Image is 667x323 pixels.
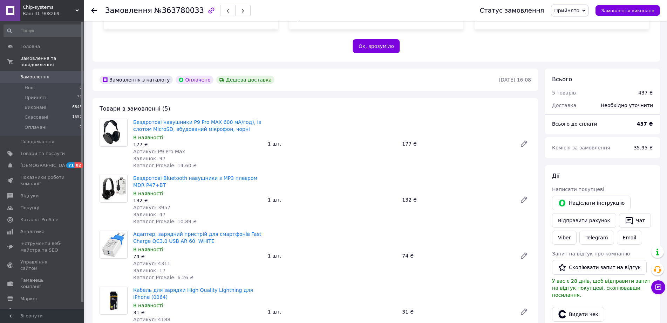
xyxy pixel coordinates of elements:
button: Видати чек [552,307,604,322]
span: Товари та послуги [20,150,65,157]
a: Бездротові навушники P9 Pro MAX 600 мА/год), із слотом MicroSD, вбудований мікрофон, чорні [133,119,261,132]
span: №363780033 [154,6,204,15]
span: В наявності [133,191,163,196]
div: 132 ₴ [399,195,514,205]
span: Каталог ProSale [20,217,58,223]
a: Редагувати [517,193,531,207]
div: 177 ₴ [133,141,262,148]
span: Доставка [552,103,576,108]
span: 71 [67,162,75,168]
span: 0 [80,85,82,91]
span: Замовлення [105,6,152,15]
span: Запит на відгук про компанію [552,251,630,257]
button: Надіслати інструкцію [552,196,631,210]
span: Сhip-systems [23,4,75,10]
span: В наявності [133,247,163,252]
span: Налаштування [20,308,56,314]
span: Прийнято [554,8,579,13]
span: Замовлення та повідомлення [20,55,84,68]
span: Артикул: 4188 [133,317,170,322]
span: 35.95 ₴ [634,145,653,150]
div: Повернутися назад [91,7,97,14]
span: 31 [77,94,82,101]
div: 1 шт. [265,139,400,149]
span: Каталог ProSale: 10.89 ₴ [133,219,197,224]
span: 6843 [72,104,82,111]
span: Комісія за замовлення [552,145,610,150]
a: Редагувати [517,249,531,263]
div: Замовлення з каталогу [100,76,173,84]
div: 1 шт. [265,307,400,317]
button: Ок, зрозуміло [353,39,400,53]
span: Скасовані [25,114,48,120]
div: Оплачено [176,76,213,84]
span: Нові [25,85,35,91]
span: Покупці [20,205,39,211]
div: Ваш ID: 908269 [23,10,84,17]
a: Редагувати [517,137,531,151]
a: Адаптер, зарядний пристрій для смартфонів Fast Charge QC3.0 USB AR 60 WHITE [133,231,261,244]
span: Написати покупцеві [552,187,604,192]
span: Замовлення [20,74,49,80]
div: 31 ₴ [133,309,262,316]
span: 82 [75,162,83,168]
span: Повідомлення [20,139,54,145]
a: Кабель для зарядки High Quality Lightning для iPhone (0064) [133,287,253,300]
span: Артикул: P9 Pro Max [133,149,185,154]
span: У вас є 28 днів, щоб відправити запит на відгук покупцеві, скопіювавши посилання. [552,278,651,298]
div: 177 ₴ [399,139,514,149]
span: Каталог ProSale: 14.60 ₴ [133,163,197,168]
span: Залишок: 47 [133,212,165,217]
div: 132 ₴ [133,197,262,204]
time: [DATE] 16:08 [499,77,531,83]
button: Скопіювати запит на відгук [552,260,647,275]
img: Бездротові Bluetooth навушники з MP3 плеєром MDR P47+BT [100,177,127,200]
div: 31 ₴ [399,307,514,317]
img: Кабель для зарядки High Quality Lightning для iPhone (0064) [101,287,126,314]
div: Статус замовлення [480,7,544,14]
span: Маркет [20,296,38,302]
span: Всього [552,76,572,83]
input: Пошук [4,24,83,37]
button: Замовлення виконано [595,5,660,16]
a: Telegram [579,231,614,245]
img: Адаптер, зарядний пристрій для смартфонів Fast Charge QC3.0 USB AR 60 WHITE [100,231,127,258]
span: Головна [20,43,40,50]
div: 1 шт. [265,195,400,205]
span: Залишок: 97 [133,156,165,161]
span: Всього до сплати [552,121,597,127]
span: 5 товарів [552,90,576,96]
span: 0 [80,124,82,131]
span: Оплачені [25,124,47,131]
img: Бездротові навушники P9 Pro MAX 600 мА/год), із слотом MicroSD, вбудований мікрофон, чорні [101,119,127,146]
span: Відгуки [20,193,39,199]
span: В наявності [133,135,163,140]
span: Артикул: 3957 [133,205,170,210]
span: Залишок: 17 [133,268,165,273]
span: Замовлення виконано [601,8,654,13]
span: Інструменти веб-майстра та SEO [20,240,65,253]
button: Чат [619,213,651,228]
span: Артикул: 4311 [133,261,170,266]
a: Бездротові Bluetooth навушники з MP3 плеєром MDR P47+BT [133,175,257,188]
div: Необхідно уточнити [597,98,657,113]
span: Дії [552,173,559,179]
span: Виконані [25,104,46,111]
span: Прийняті [25,94,46,101]
span: Аналітика [20,229,45,235]
div: 437 ₴ [638,89,653,96]
span: 1552 [72,114,82,120]
span: [DEMOGRAPHIC_DATA] [20,162,72,169]
span: Управління сайтом [20,259,65,272]
div: 74 ₴ [133,253,262,260]
button: Відправити рахунок [552,213,616,228]
a: Viber [552,231,577,245]
span: Гаманець компанії [20,277,65,290]
a: Редагувати [517,305,531,319]
span: Каталог ProSale: 6.26 ₴ [133,275,193,280]
div: 1 шт. [265,251,400,261]
span: Показники роботи компанії [20,174,65,187]
button: Email [617,231,642,245]
button: Чат з покупцем [651,280,665,294]
div: 74 ₴ [399,251,514,261]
